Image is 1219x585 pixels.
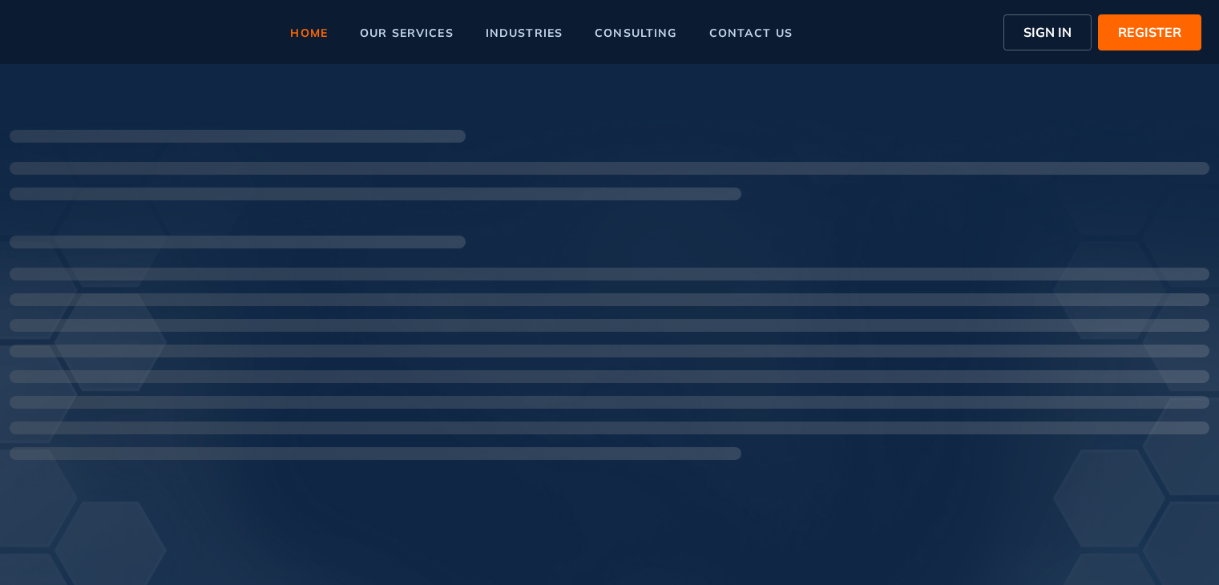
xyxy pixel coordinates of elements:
[709,27,793,38] span: contact us
[1098,14,1201,50] button: REGISTER
[290,27,328,38] span: home
[1118,22,1181,42] span: REGISTER
[486,27,563,38] span: industries
[1003,14,1092,50] button: SIGN IN
[360,27,454,38] span: our services
[595,27,676,38] span: consulting
[1023,22,1072,42] span: SIGN IN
